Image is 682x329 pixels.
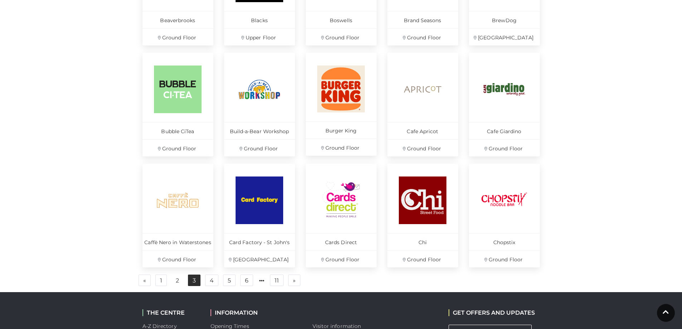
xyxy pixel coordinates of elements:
p: Brand Seasons [387,11,458,28]
a: Card Factory - St John's [GEOGRAPHIC_DATA] [224,164,295,267]
p: Ground Floor [306,250,377,267]
a: 3 [188,275,200,286]
p: Blacks [224,11,295,28]
p: [GEOGRAPHIC_DATA] [469,28,540,45]
p: [GEOGRAPHIC_DATA] [224,250,295,267]
p: Chi [387,233,458,250]
p: Build-a-Bear Workshop [224,122,295,139]
p: Chopstix [469,233,540,250]
p: Ground Floor [306,28,377,45]
p: Upper Floor [224,28,295,45]
a: Burger King Ground Floor [306,53,377,156]
a: Cafe Giardino Ground Floor [469,53,540,156]
a: Caffè Nero in Waterstones Ground Floor [142,164,213,267]
a: Cards Direct Ground Floor [306,164,377,267]
h2: THE CENTRE [142,309,200,316]
p: BrewDog [469,11,540,28]
p: Cafe Giardino [469,122,540,139]
a: 1 [155,275,167,286]
p: Ground Floor [142,139,213,156]
p: Cafe Apricot [387,122,458,139]
a: 4 [205,275,218,286]
a: Cafe Apricot Ground Floor [387,53,458,156]
p: Ground Floor [306,139,377,156]
p: Ground Floor [469,250,540,267]
a: 5 [223,275,236,286]
p: Ground Floor [224,139,295,156]
a: 11 [270,275,284,286]
p: Beaverbrooks [142,11,213,28]
a: Bubble CiTea Ground Floor [142,53,213,156]
p: Ground Floor [142,28,213,45]
span: » [293,278,296,283]
p: Ground Floor [469,139,540,156]
p: Ground Floor [387,139,458,156]
p: Bubble CiTea [142,122,213,139]
p: Ground Floor [387,250,458,267]
a: Build-a-Bear Workshop Ground Floor [224,53,295,156]
p: Card Factory - St John's [224,233,295,250]
a: 6 [240,275,253,286]
span: « [143,278,146,283]
p: Ground Floor [387,28,458,45]
p: Caffè Nero in Waterstones [142,233,213,250]
a: Chopstix Ground Floor [469,164,540,267]
a: 2 [171,275,183,286]
p: Burger King [306,121,377,139]
p: Cards Direct [306,233,377,250]
h2: GET OFFERS AND UPDATES [449,309,535,316]
a: Previous [139,275,151,286]
h2: INFORMATION [211,309,302,316]
p: Ground Floor [142,250,213,267]
p: Boswells [306,11,377,28]
a: Next [288,275,300,286]
a: Chi Ground Floor [387,164,458,267]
